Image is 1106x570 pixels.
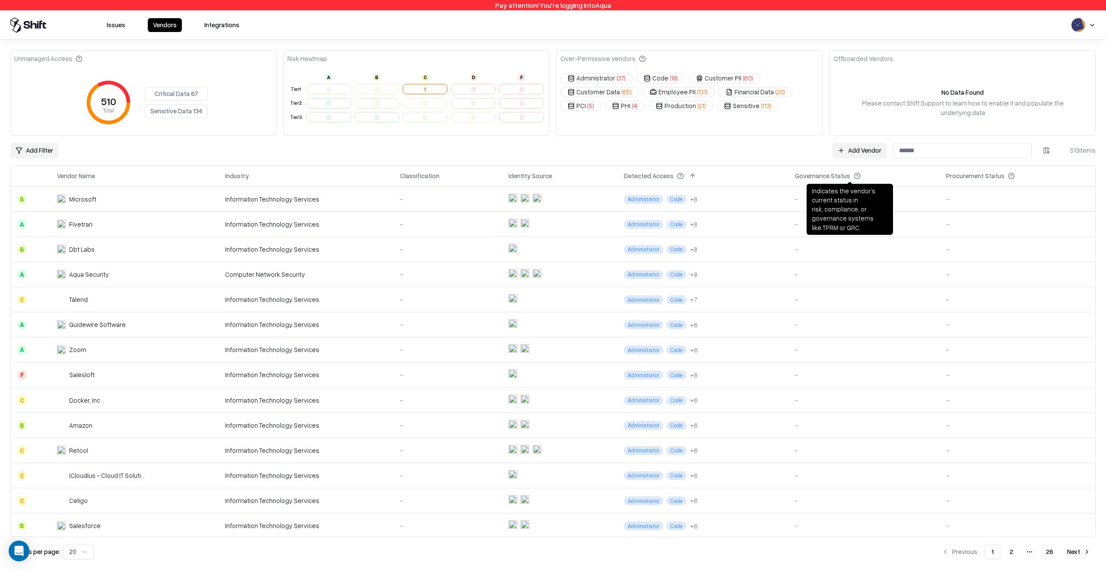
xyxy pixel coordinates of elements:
span: Code [667,346,686,354]
span: ( 21 ) [698,101,706,110]
div: Governance Status [795,171,850,180]
img: salesforce.com [509,319,517,328]
div: Tier 1 [289,86,303,93]
div: A [18,320,26,329]
span: Administrator [624,471,663,480]
div: B [18,195,26,203]
button: +6 [690,522,698,531]
div: - [795,446,932,455]
span: Code [667,320,686,329]
div: C [18,496,26,505]
span: Administrator [624,220,663,229]
tspan: Total [103,107,114,114]
button: +8 [690,270,697,279]
img: salesforce.com [521,269,529,278]
img: salesforce.com [521,395,529,403]
div: Computer Network Security [225,270,386,279]
img: entra.microsoft.com [509,219,517,227]
div: + 8 [690,195,697,204]
div: Information Technology Services [225,496,386,505]
div: Docker, Inc [69,396,100,405]
button: 26 [1039,544,1060,560]
div: A [18,270,26,279]
button: Customer Data(65) [560,87,639,97]
img: entra.microsoft.com [509,344,517,353]
nav: pagination [937,544,1096,560]
img: Aqua Security [57,270,66,279]
div: - [946,270,1088,279]
div: + 6 [690,446,698,455]
button: Employee PII(131) [642,87,715,97]
img: entra.microsoft.com [509,495,517,504]
span: ( 65 ) [622,87,632,96]
span: Administrator [624,496,663,505]
div: - [400,220,495,229]
img: dbt Labs [57,245,66,253]
div: - [795,471,932,480]
div: - [400,295,495,304]
a: Add Vendor [833,143,887,158]
span: ( 5 ) [588,101,594,110]
img: Microsoft [57,195,66,203]
div: - [946,496,1088,505]
div: Identity Source [509,171,552,180]
div: + 6 [690,496,698,505]
img: snowflake.com [509,294,517,303]
div: Salesforce [69,521,101,530]
div: - [946,446,1088,455]
div: - [795,295,932,304]
div: Detected Access [624,171,674,180]
span: Code [667,496,686,505]
span: Administrator [624,396,663,405]
div: + 6 [690,346,698,355]
img: salesforce.com [521,420,529,429]
button: +6 [690,471,698,480]
div: + 6 [690,320,698,330]
div: Information Technology Services [225,370,386,379]
img: entra.microsoft.com [509,420,517,429]
span: Code [667,446,686,455]
div: - [946,245,1088,254]
img: Docker, Inc [57,396,66,404]
button: Customer PII(60) [689,73,760,83]
div: - [946,345,1088,354]
span: ( 60 ) [743,74,753,83]
tspan: 510 [101,95,116,107]
div: + 8 [690,220,697,229]
div: - [946,320,1088,329]
img: salesforce.com [521,495,529,504]
span: Code [667,295,686,304]
div: Retool [69,446,88,455]
img: salesforce.com [509,470,517,479]
button: +6 [690,496,698,505]
div: Dbt Labs [69,245,95,254]
div: Information Technology Services [225,396,386,405]
div: + 6 [690,522,698,531]
div: Information Technology Services [225,471,386,480]
div: - [946,396,1088,405]
div: Information Technology Services [225,320,386,329]
div: Zoom [69,345,86,354]
div: - [400,521,495,530]
span: ( 113 ) [761,101,771,110]
button: +6 [690,446,698,455]
img: Salesforce [57,522,66,530]
div: Microsoft [69,195,96,204]
div: - [400,245,495,254]
div: - [400,195,495,204]
span: Code [667,270,686,279]
img: Guidewire Software [57,320,66,329]
button: +6 [690,320,698,330]
img: Talend [57,295,66,304]
div: + 6 [690,396,698,405]
img: snowflake.com [521,219,529,227]
button: Administrator(37) [560,73,633,83]
div: - [795,370,932,379]
div: C [18,446,26,455]
div: Guidewire Software [69,320,126,329]
button: 1 [403,84,448,94]
img: Salesloft [57,371,66,379]
img: entra.microsoft.com [509,194,517,202]
div: Information Technology Services [225,345,386,354]
button: Code(18) [636,73,685,83]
